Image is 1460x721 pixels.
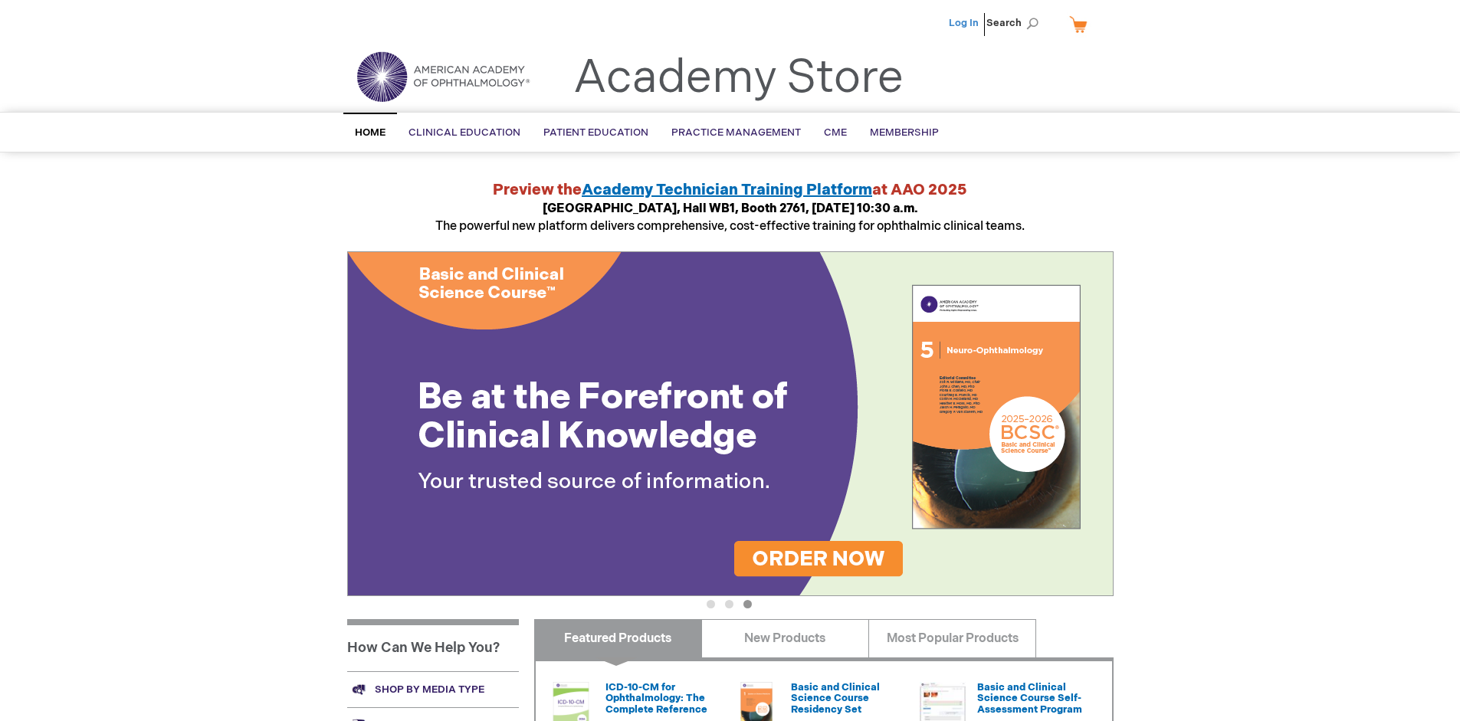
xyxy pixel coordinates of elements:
[707,600,715,608] button: 1 of 3
[870,126,939,139] span: Membership
[791,681,880,716] a: Basic and Clinical Science Course Residency Set
[701,619,869,657] a: New Products
[582,181,872,199] a: Academy Technician Training Platform
[725,600,733,608] button: 2 of 3
[347,671,519,707] a: Shop by media type
[543,202,918,216] strong: [GEOGRAPHIC_DATA], Hall WB1, Booth 2761, [DATE] 10:30 a.m.
[868,619,1036,657] a: Most Popular Products
[435,202,1025,234] span: The powerful new platform delivers comprehensive, cost-effective training for ophthalmic clinical...
[949,17,979,29] a: Log In
[493,181,967,199] strong: Preview the at AAO 2025
[605,681,707,716] a: ICD-10-CM for Ophthalmology: The Complete Reference
[671,126,801,139] span: Practice Management
[743,600,752,608] button: 3 of 3
[534,619,702,657] a: Featured Products
[986,8,1045,38] span: Search
[977,681,1082,716] a: Basic and Clinical Science Course Self-Assessment Program
[573,51,904,106] a: Academy Store
[347,619,519,671] h1: How Can We Help You?
[355,126,386,139] span: Home
[408,126,520,139] span: Clinical Education
[824,126,847,139] span: CME
[543,126,648,139] span: Patient Education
